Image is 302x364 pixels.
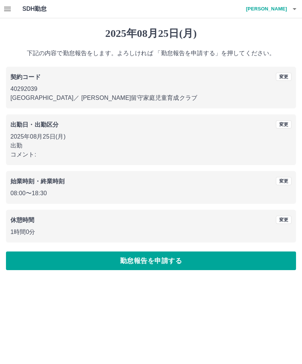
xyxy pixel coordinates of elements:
[10,74,41,80] b: 契約コード
[276,120,292,129] button: 変更
[276,216,292,224] button: 変更
[10,94,292,102] p: [GEOGRAPHIC_DATA] ／ [PERSON_NAME]留守家庭児童育成クラブ
[10,85,292,94] p: 40292039
[10,217,35,223] b: 休憩時間
[10,141,292,150] p: 出勤
[10,150,292,159] p: コメント:
[6,251,296,270] button: 勤怠報告を申請する
[276,73,292,81] button: 変更
[10,189,292,198] p: 08:00 〜 18:30
[10,228,292,237] p: 1時間0分
[6,49,296,58] p: 下記の内容で勤怠報告をします。よろしければ 「勤怠報告を申請する」を押してください。
[6,27,296,40] h1: 2025年08月25日(月)
[10,132,292,141] p: 2025年08月25日(月)
[276,177,292,185] button: 変更
[10,121,59,128] b: 出勤日・出勤区分
[10,178,65,184] b: 始業時刻・終業時刻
